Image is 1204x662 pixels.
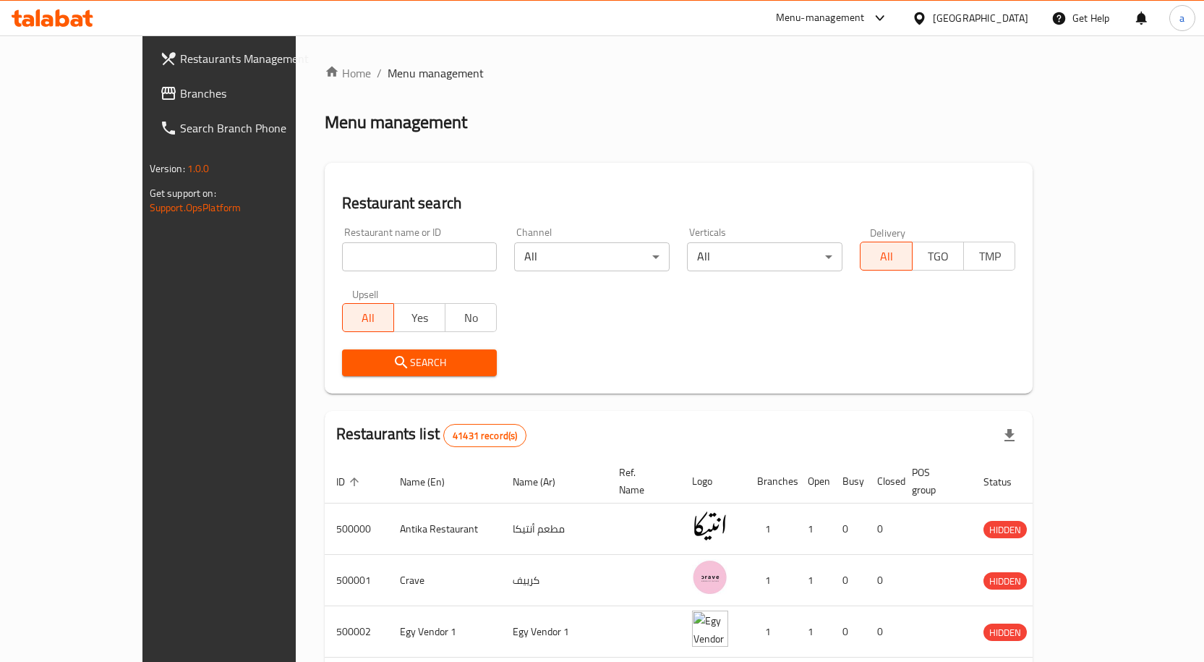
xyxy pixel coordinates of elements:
[377,64,382,82] li: /
[796,555,831,606] td: 1
[148,111,343,145] a: Search Branch Phone
[746,459,796,504] th: Branches
[150,159,185,178] span: Version:
[866,606,900,658] td: 0
[831,504,866,555] td: 0
[983,624,1027,641] span: HIDDEN
[776,9,865,27] div: Menu-management
[680,459,746,504] th: Logo
[388,555,501,606] td: Crave
[388,606,501,658] td: Egy Vendor 1
[831,606,866,658] td: 0
[501,555,607,606] td: كرييف
[336,423,527,447] h2: Restaurants list
[513,473,574,491] span: Name (Ar)
[796,504,831,555] td: 1
[393,303,445,332] button: Yes
[992,418,1027,453] div: Export file
[692,508,728,544] img: Antika Restaurant
[983,473,1030,491] span: Status
[342,192,1016,214] h2: Restaurant search
[983,624,1027,641] div: HIDDEN
[933,10,1028,26] div: [GEOGRAPHIC_DATA]
[1179,10,1184,26] span: a
[983,522,1027,538] span: HIDDEN
[746,555,796,606] td: 1
[325,111,467,134] h2: Menu management
[325,64,371,82] a: Home
[342,349,498,376] button: Search
[860,242,912,271] button: All
[342,242,498,271] input: Search for restaurant name or ID..
[866,555,900,606] td: 0
[796,459,831,504] th: Open
[388,504,501,555] td: Antika Restaurant
[692,611,728,647] img: Egy Vendor 1
[325,555,388,606] td: 500001
[451,307,491,328] span: No
[983,573,1027,590] span: HIDDEN
[400,307,440,328] span: Yes
[150,198,242,217] a: Support.OpsPlatform
[831,555,866,606] td: 0
[912,242,964,271] button: TGO
[870,227,906,237] label: Delivery
[342,303,394,332] button: All
[501,504,607,555] td: مطعم أنتيكا
[866,459,900,504] th: Closed
[325,606,388,658] td: 500002
[445,303,497,332] button: No
[831,459,866,504] th: Busy
[983,572,1027,590] div: HIDDEN
[963,242,1015,271] button: TMP
[325,504,388,555] td: 500000
[444,429,526,443] span: 41431 record(s)
[352,289,379,299] label: Upsell
[180,119,332,137] span: Search Branch Phone
[150,184,216,203] span: Get support on:
[866,246,906,267] span: All
[180,85,332,102] span: Branches
[619,464,663,498] span: Ref. Name
[692,559,728,595] img: Crave
[443,424,526,447] div: Total records count
[388,64,484,82] span: Menu management
[970,246,1009,267] span: TMP
[746,504,796,555] td: 1
[912,464,955,498] span: POS group
[354,354,486,372] span: Search
[687,242,842,271] div: All
[501,606,607,658] td: Egy Vendor 1
[325,64,1033,82] nav: breadcrumb
[918,246,958,267] span: TGO
[746,606,796,658] td: 1
[336,473,364,491] span: ID
[514,242,670,271] div: All
[866,504,900,555] td: 0
[180,50,332,67] span: Restaurants Management
[148,41,343,76] a: Restaurants Management
[400,473,464,491] span: Name (En)
[349,307,388,328] span: All
[148,76,343,111] a: Branches
[187,159,210,178] span: 1.0.0
[796,606,831,658] td: 1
